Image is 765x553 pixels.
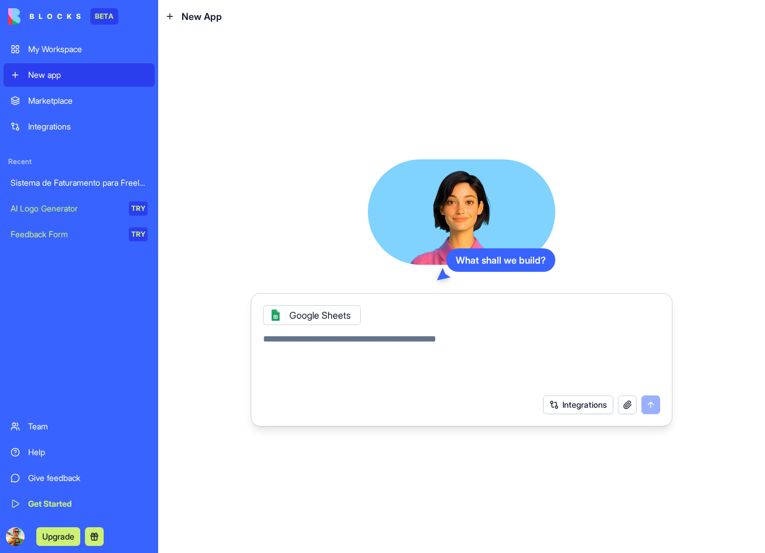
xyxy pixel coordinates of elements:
div: Team [28,421,148,432]
div: Integrations [28,121,148,132]
button: Upgrade [36,527,80,546]
div: New app [28,69,148,81]
button: Integrations [543,395,613,414]
div: Google Sheets [263,305,361,325]
div: Get Started [28,498,148,510]
img: ACg8ocIb9EVBQQu06JlCgqTf6EgoUYj4ba_xHiRKThHdoj2dflUFBY4=s96-c [6,527,25,546]
span: Recent [4,157,155,166]
img: logo [8,8,81,25]
a: My Workspace [4,37,155,61]
a: New app [4,63,155,87]
a: Help [4,441,155,464]
div: Feedback Form [11,228,121,240]
div: Help [28,446,148,458]
div: AI Logo Generator [11,203,121,214]
div: BETA [90,8,118,25]
a: Team [4,415,155,438]
div: TRY [129,202,148,216]
div: Marketplace [28,95,148,107]
a: Marketplace [4,89,155,112]
a: Integrations [4,115,155,138]
a: Give feedback [4,466,155,490]
a: BETA [8,8,118,25]
span: New App [182,9,222,23]
div: Sistema de Faturamento para Freelancers [11,177,148,189]
a: Feedback FormTRY [4,223,155,246]
div: Give feedback [28,472,148,484]
div: What shall we build? [446,248,555,272]
div: My Workspace [28,43,148,55]
a: AI Logo GeneratorTRY [4,197,155,220]
a: Upgrade [36,530,80,542]
a: Sistema de Faturamento para Freelancers [4,171,155,194]
a: Get Started [4,492,155,516]
div: TRY [129,227,148,241]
